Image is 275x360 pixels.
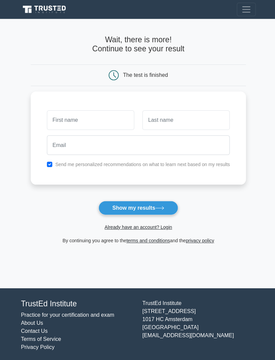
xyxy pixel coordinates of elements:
h4: Wait, there is more! Continue to see your result [31,35,245,53]
a: Privacy Policy [21,342,54,348]
a: terms and conditions [126,237,169,242]
input: Email [47,135,229,154]
h4: TrustEd Institute [21,297,133,306]
label: Send me personalized recommendations on what to learn next based on my results [55,161,229,166]
a: privacy policy [185,237,213,242]
input: Last name [142,110,228,129]
div: TrustEd Institute [STREET_ADDRESS] 1017 HC Amsterdam [GEOGRAPHIC_DATA] [EMAIL_ADDRESS][DOMAIN_NAME] [137,297,258,349]
div: By continuing you agree to the and the [26,235,249,243]
div: The test is finished [122,71,167,77]
a: Contact Us [21,326,47,332]
a: Practice for your certification and exam [21,310,114,316]
button: Toggle navigation [235,3,254,16]
a: Already have an account? Login [104,223,171,228]
input: First name [47,110,133,129]
button: Show my results [98,200,177,214]
a: About Us [21,318,43,324]
a: Terms of Service [21,334,61,340]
